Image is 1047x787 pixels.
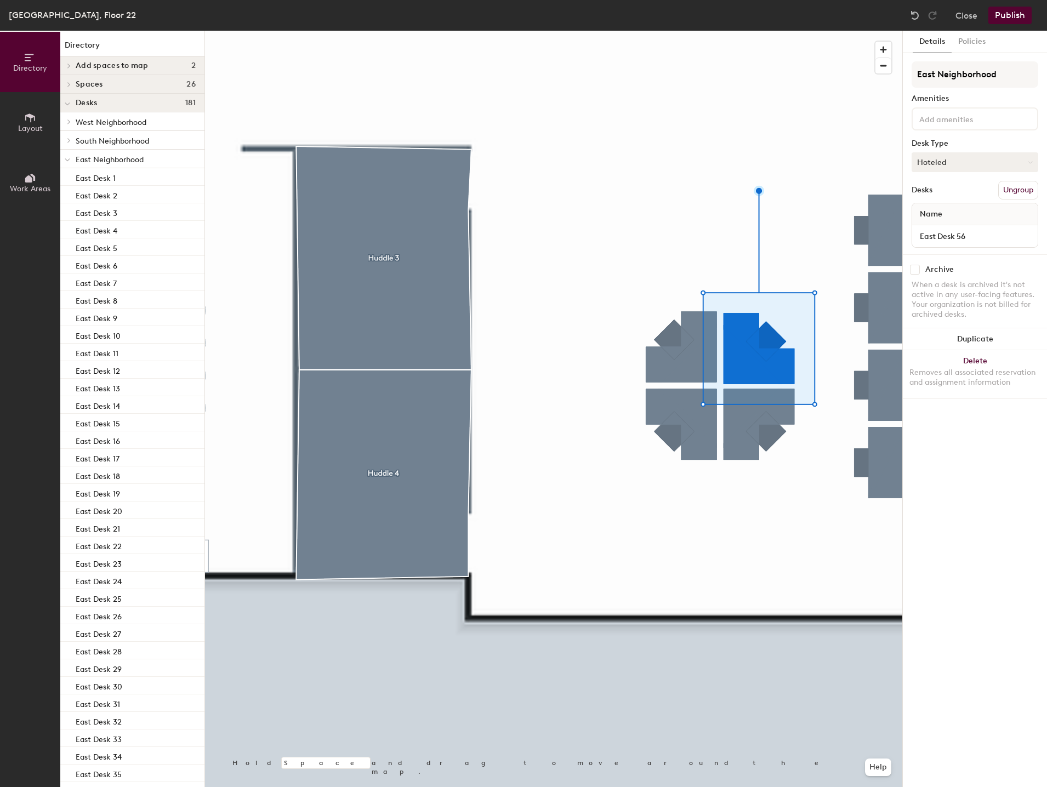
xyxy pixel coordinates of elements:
span: 181 [185,99,196,107]
input: Unnamed desk [914,229,1035,244]
p: East Desk 32 [76,714,122,727]
p: East Desk 20 [76,504,122,516]
span: Add spaces to map [76,61,149,70]
p: East Desk 29 [76,661,122,674]
p: East Desk 33 [76,732,122,744]
p: East Desk 24 [76,574,122,586]
p: East Desk 27 [76,626,121,639]
p: East Desk 19 [76,486,120,499]
button: Details [913,31,952,53]
p: East Desk 26 [76,609,122,621]
button: Close [955,7,977,24]
button: Duplicate [903,328,1047,350]
div: Archive [925,265,954,274]
p: East Desk 17 [76,451,120,464]
button: Publish [988,7,1032,24]
span: Spaces [76,80,103,89]
p: East Desk 13 [76,381,120,394]
p: East Desk 12 [76,363,120,376]
p: East Desk 30 [76,679,122,692]
h1: Directory [60,39,204,56]
span: West Neighborhood [76,118,146,127]
span: Name [914,204,948,224]
p: East Desk 18 [76,469,120,481]
p: East Desk 1 [76,170,116,183]
p: East Desk 10 [76,328,121,341]
button: Policies [952,31,992,53]
p: East Desk 22 [76,539,122,551]
button: Help [865,759,891,776]
p: East Desk 15 [76,416,120,429]
span: East Neighborhood [76,155,144,164]
span: Layout [18,124,43,133]
p: East Desk 2 [76,188,117,201]
p: East Desk 21 [76,521,120,534]
div: When a desk is archived it's not active in any user-facing features. Your organization is not bil... [912,280,1038,320]
p: East Desk 31 [76,697,120,709]
p: East Desk 4 [76,223,117,236]
p: East Desk 11 [76,346,118,358]
p: East Desk 28 [76,644,122,657]
input: Add amenities [917,112,1016,125]
p: East Desk 7 [76,276,117,288]
div: Desks [912,186,932,195]
div: Amenities [912,94,1038,103]
div: Desk Type [912,139,1038,148]
p: East Desk 35 [76,767,122,779]
button: DeleteRemoves all associated reservation and assignment information [903,350,1047,398]
div: Removes all associated reservation and assignment information [909,368,1040,387]
img: Redo [927,10,938,21]
p: East Desk 3 [76,206,117,218]
span: Directory [13,64,47,73]
p: East Desk 34 [76,749,122,762]
button: Ungroup [998,181,1038,199]
p: East Desk 6 [76,258,117,271]
span: South Neighborhood [76,136,149,146]
span: 26 [186,80,196,89]
span: Desks [76,99,97,107]
p: East Desk 14 [76,398,120,411]
p: East Desk 23 [76,556,122,569]
div: [GEOGRAPHIC_DATA], Floor 22 [9,8,136,22]
button: Hoteled [912,152,1038,172]
p: East Desk 9 [76,311,117,323]
p: East Desk 25 [76,591,122,604]
p: East Desk 16 [76,434,120,446]
span: Work Areas [10,184,50,193]
p: East Desk 5 [76,241,117,253]
img: Undo [909,10,920,21]
p: East Desk 8 [76,293,117,306]
span: 2 [191,61,196,70]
